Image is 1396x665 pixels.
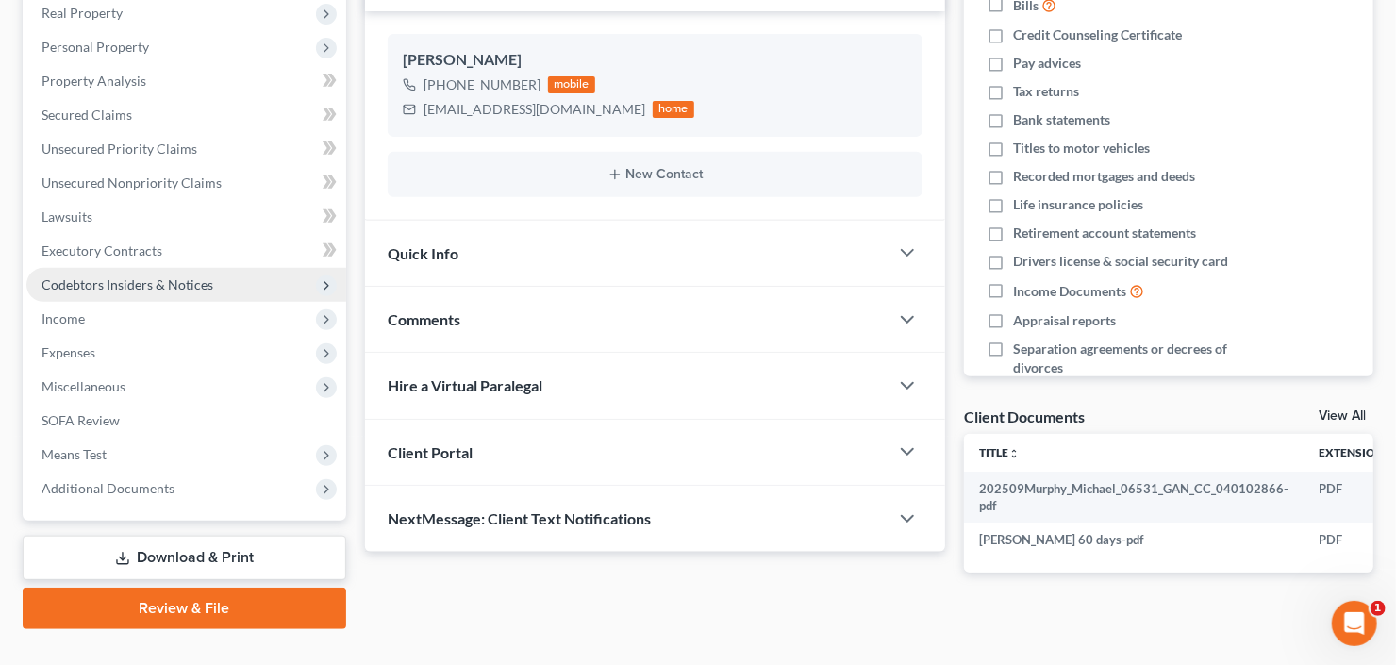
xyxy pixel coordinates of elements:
span: Unsecured Priority Claims [42,141,197,157]
span: Property Analysis [42,73,146,89]
span: Hire a Virtual Paralegal [388,376,542,394]
div: Client Documents [964,407,1085,426]
a: Titleunfold_more [979,445,1020,459]
span: Separation agreements or decrees of divorces [1013,340,1255,377]
a: Unsecured Priority Claims [26,132,346,166]
span: Credit Counseling Certificate [1013,25,1182,44]
a: Secured Claims [26,98,346,132]
span: Additional Documents [42,480,174,496]
a: Executory Contracts [26,234,346,268]
span: Miscellaneous [42,378,125,394]
span: Secured Claims [42,107,132,123]
span: Client Portal [388,443,473,461]
a: Lawsuits [26,200,346,234]
span: NextMessage: Client Text Notifications [388,509,651,527]
span: Means Test [42,446,107,462]
button: New Contact [403,167,907,182]
a: Review & File [23,588,346,629]
span: Pay advices [1013,54,1081,73]
span: Comments [388,310,460,328]
td: [PERSON_NAME] 60 days-pdf [964,523,1304,557]
span: Income [42,310,85,326]
a: Unsecured Nonpriority Claims [26,166,346,200]
a: Extensionunfold_more [1319,445,1395,459]
span: SOFA Review [42,412,120,428]
span: Titles to motor vehicles [1013,139,1150,158]
span: Retirement account statements [1013,224,1196,242]
a: View All [1319,409,1366,423]
td: 202509Murphy_Michael_06531_GAN_CC_040102866-pdf [964,472,1304,524]
a: Download & Print [23,536,346,580]
span: Lawsuits [42,208,92,224]
a: SOFA Review [26,404,346,438]
span: Appraisal reports [1013,311,1116,330]
span: Real Property [42,5,123,21]
span: Recorded mortgages and deeds [1013,167,1195,186]
div: mobile [548,76,595,93]
span: Unsecured Nonpriority Claims [42,175,222,191]
span: Life insurance policies [1013,195,1143,214]
a: Property Analysis [26,64,346,98]
span: Personal Property [42,39,149,55]
span: 1 [1371,601,1386,616]
div: home [653,101,694,118]
span: Drivers license & social security card [1013,252,1228,271]
span: Quick Info [388,244,458,262]
div: [EMAIL_ADDRESS][DOMAIN_NAME] [424,100,645,119]
div: [PERSON_NAME] [403,49,907,72]
span: Expenses [42,344,95,360]
span: Executory Contracts [42,242,162,258]
span: Income Documents [1013,282,1126,301]
i: unfold_more [1008,448,1020,459]
div: [PHONE_NUMBER] [424,75,540,94]
span: Tax returns [1013,82,1079,101]
span: Bank statements [1013,110,1110,129]
span: Codebtors Insiders & Notices [42,276,213,292]
iframe: Intercom live chat [1332,601,1377,646]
